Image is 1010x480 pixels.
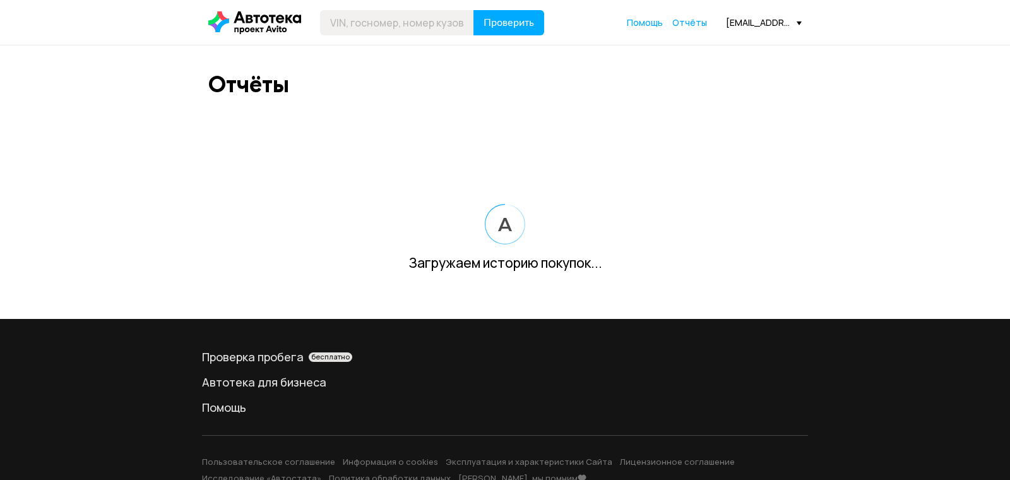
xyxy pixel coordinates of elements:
[627,16,663,29] a: Помощь
[202,375,808,390] a: Автотека для бизнеса
[320,10,474,35] input: VIN, госномер, номер кузова
[202,400,808,415] a: Помощь
[311,352,350,361] span: бесплатно
[208,71,289,98] div: Отчёты
[202,456,335,467] a: Пользовательское соглашение
[343,456,438,467] a: Информация о cookies
[446,456,612,467] a: Эксплуатация и характеристики Сайта
[672,16,707,28] span: Отчёты
[484,18,534,28] span: Проверить
[208,257,802,268] div: Загружаем историю покупок...
[672,16,707,29] a: Отчёты
[726,16,802,28] div: [EMAIL_ADDRESS][DOMAIN_NAME]
[202,349,808,364] a: Проверка пробегабесплатно
[473,10,544,35] button: Проверить
[620,456,735,467] a: Лицензионное соглашение
[202,349,808,364] div: Проверка пробега
[627,16,663,28] span: Помощь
